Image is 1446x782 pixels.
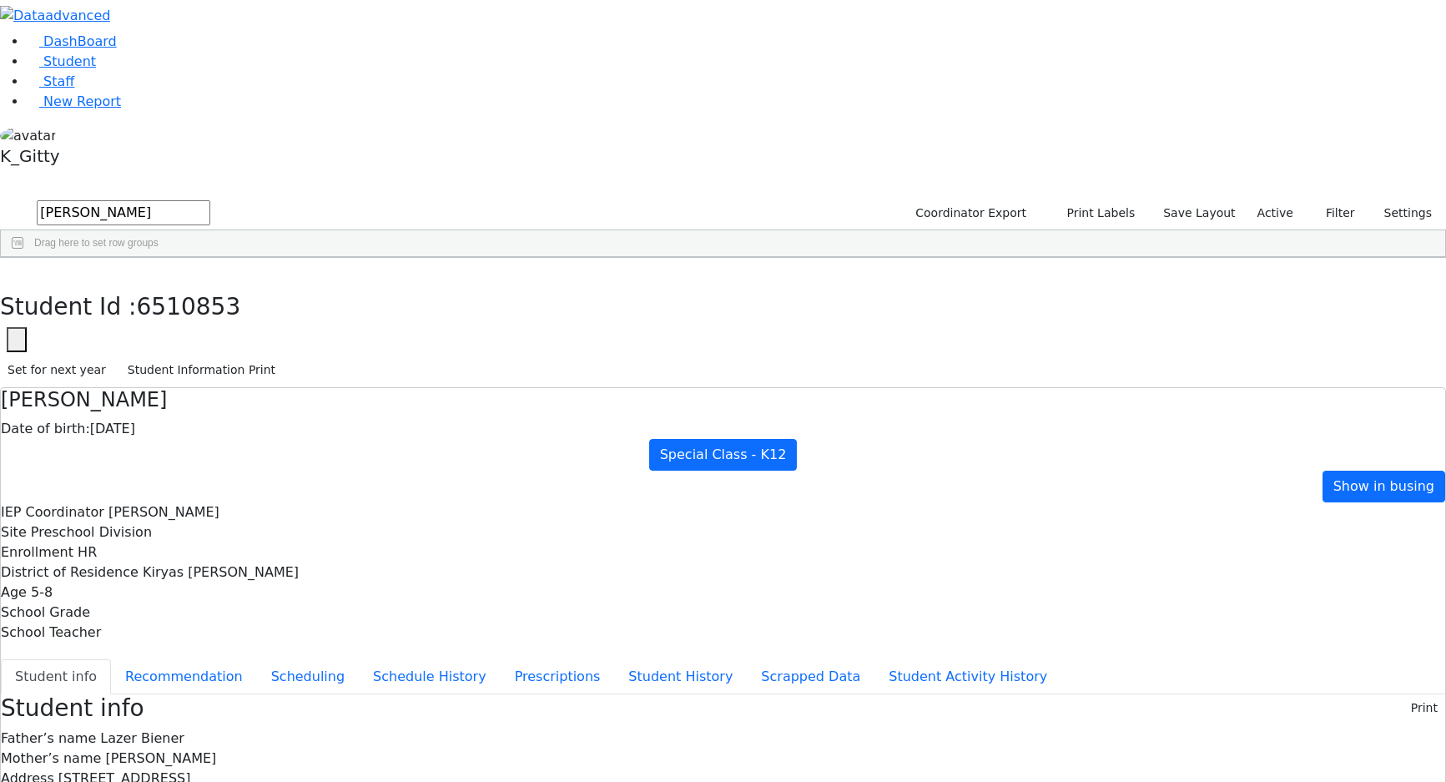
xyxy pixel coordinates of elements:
[1,502,104,522] label: IEP Coordinator
[1363,200,1439,226] button: Settings
[359,659,501,694] button: Schedule History
[501,659,615,694] button: Prescriptions
[1304,200,1363,226] button: Filter
[43,53,96,69] span: Student
[100,730,184,746] span: Lazer Biener
[27,33,117,49] a: DashBoard
[874,659,1061,694] button: Student Activity History
[108,504,219,520] span: [PERSON_NAME]
[1403,695,1445,721] button: Print
[1,419,90,439] label: Date of birth:
[143,564,299,580] span: Kiryas [PERSON_NAME]
[1,749,101,769] label: Mother’s name
[137,293,241,320] span: 6510853
[257,659,359,694] button: Scheduling
[1250,200,1301,226] label: Active
[1,659,111,694] button: Student info
[31,524,152,540] span: Preschool Division
[1,623,101,643] label: School Teacher
[27,73,74,89] a: Staff
[1,694,144,723] h3: Student info
[43,33,117,49] span: DashBoard
[27,93,121,109] a: New Report
[614,659,747,694] button: Student History
[747,659,874,694] button: Scrapped Data
[78,544,97,560] span: HR
[1,603,90,623] label: School Grade
[27,53,96,69] a: Student
[105,750,216,766] span: [PERSON_NAME]
[1,388,1445,412] h4: [PERSON_NAME]
[31,584,53,600] span: 5-8
[1,729,96,749] label: Father’s name
[120,357,283,383] button: Student Information Print
[1156,200,1242,226] button: Save Layout
[1333,478,1434,494] span: Show in busing
[34,237,159,249] span: Drag here to set row groups
[1,563,139,583] label: District of Residence
[1047,200,1142,226] button: Print Labels
[1,583,27,603] label: Age
[1,522,27,542] label: Site
[1,542,73,563] label: Enrollment
[43,93,121,109] span: New Report
[1,419,1445,439] div: [DATE]
[111,659,257,694] button: Recommendation
[904,200,1034,226] button: Coordinator Export
[649,439,798,471] a: Special Class - K12
[43,73,74,89] span: Staff
[1323,471,1445,502] a: Show in busing
[37,200,210,225] input: Search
